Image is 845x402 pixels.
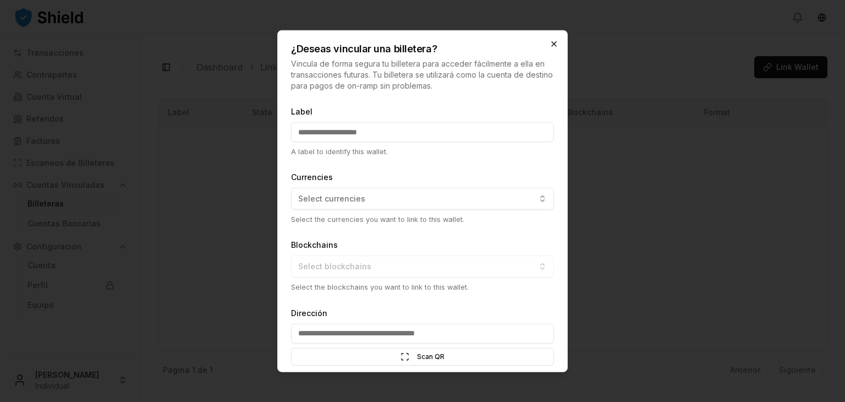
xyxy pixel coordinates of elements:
label: Currencies [291,172,333,182]
p: Vincula de forma segura tu billetera para acceder fácilmente a ella en transacciones futuras. Tu ... [291,58,554,91]
p: Select the blockchains you want to link to this wallet. [291,282,554,292]
label: Dirección [291,308,327,317]
p: Select the currencies you want to link to this wallet. [291,214,554,225]
label: Label [291,107,312,116]
p: A label to identify this wallet. [291,146,554,157]
label: Blockchains [291,240,338,249]
button: Scan QR [291,347,554,365]
span: Select currencies [298,193,365,204]
p: Esta es la dirección de tu billetera. [291,370,554,380]
span: Scan QR [417,352,445,361]
h2: ¿Deseas vincular una billetera? [291,44,554,54]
